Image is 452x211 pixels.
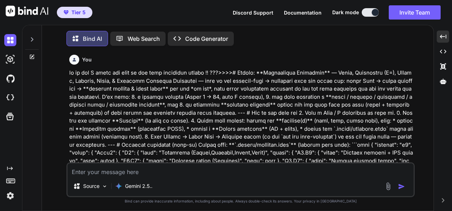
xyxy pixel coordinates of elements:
[4,190,16,202] img: settings
[284,9,322,16] button: Documentation
[115,183,122,190] img: Gemini 2.5 Pro
[233,10,273,16] span: Discord Support
[4,34,16,46] img: darkChat
[6,6,48,16] img: Bind AI
[71,9,86,16] span: Tier 5
[185,34,228,43] p: Code Generator
[83,183,99,190] p: Source
[83,34,102,43] p: Bind AI
[4,72,16,85] img: githubDark
[125,183,152,190] p: Gemini 2.5..
[4,92,16,104] img: cloudideIcon
[332,9,359,16] span: Dark mode
[128,34,160,43] p: Web Search
[66,199,415,204] p: Bind can provide inaccurate information, including about people. Always double-check its answers....
[64,10,69,15] img: premium
[384,182,392,190] img: attachment
[57,7,92,18] button: premiumTier 5
[389,5,441,20] button: Invite Team
[82,56,92,63] h6: You
[4,53,16,65] img: darkAi-studio
[398,183,405,190] img: icon
[284,10,322,16] span: Documentation
[102,183,108,189] img: Pick Models
[233,9,273,16] button: Discord Support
